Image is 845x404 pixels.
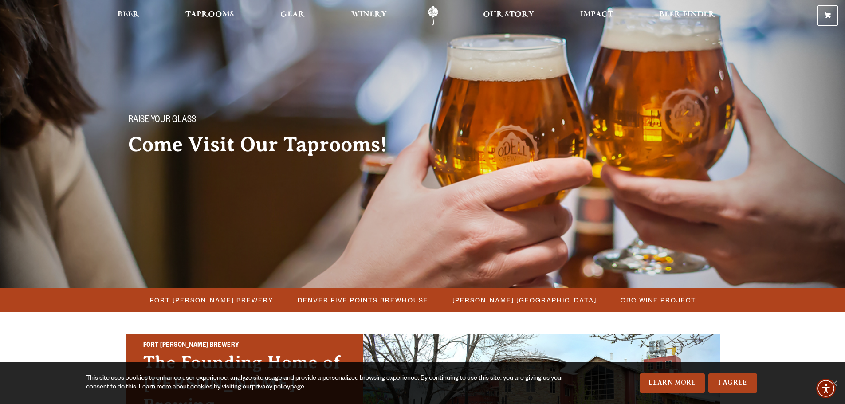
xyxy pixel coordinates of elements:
[128,115,196,126] span: Raise your glass
[292,294,433,306] a: Denver Five Points Brewhouse
[452,294,597,306] span: [PERSON_NAME] [GEOGRAPHIC_DATA]
[653,6,721,26] a: Beer Finder
[659,11,715,18] span: Beer Finder
[640,373,705,393] a: Learn More
[621,294,696,306] span: OBC Wine Project
[477,6,540,26] a: Our Story
[185,11,234,18] span: Taprooms
[346,6,393,26] a: Winery
[180,6,240,26] a: Taprooms
[351,11,387,18] span: Winery
[483,11,534,18] span: Our Story
[112,6,145,26] a: Beer
[615,294,700,306] a: OBC Wine Project
[252,384,290,391] a: privacy policy
[280,11,305,18] span: Gear
[150,294,274,306] span: Fort [PERSON_NAME] Brewery
[86,374,566,392] div: This site uses cookies to enhance user experience, analyze site usage and provide a personalized ...
[574,6,619,26] a: Impact
[143,340,346,352] h2: Fort [PERSON_NAME] Brewery
[816,379,836,398] div: Accessibility Menu
[708,373,757,393] a: I Agree
[447,294,601,306] a: [PERSON_NAME] [GEOGRAPHIC_DATA]
[275,6,310,26] a: Gear
[145,294,278,306] a: Fort [PERSON_NAME] Brewery
[118,11,139,18] span: Beer
[580,11,613,18] span: Impact
[128,133,405,156] h2: Come Visit Our Taprooms!
[417,6,450,26] a: Odell Home
[298,294,428,306] span: Denver Five Points Brewhouse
